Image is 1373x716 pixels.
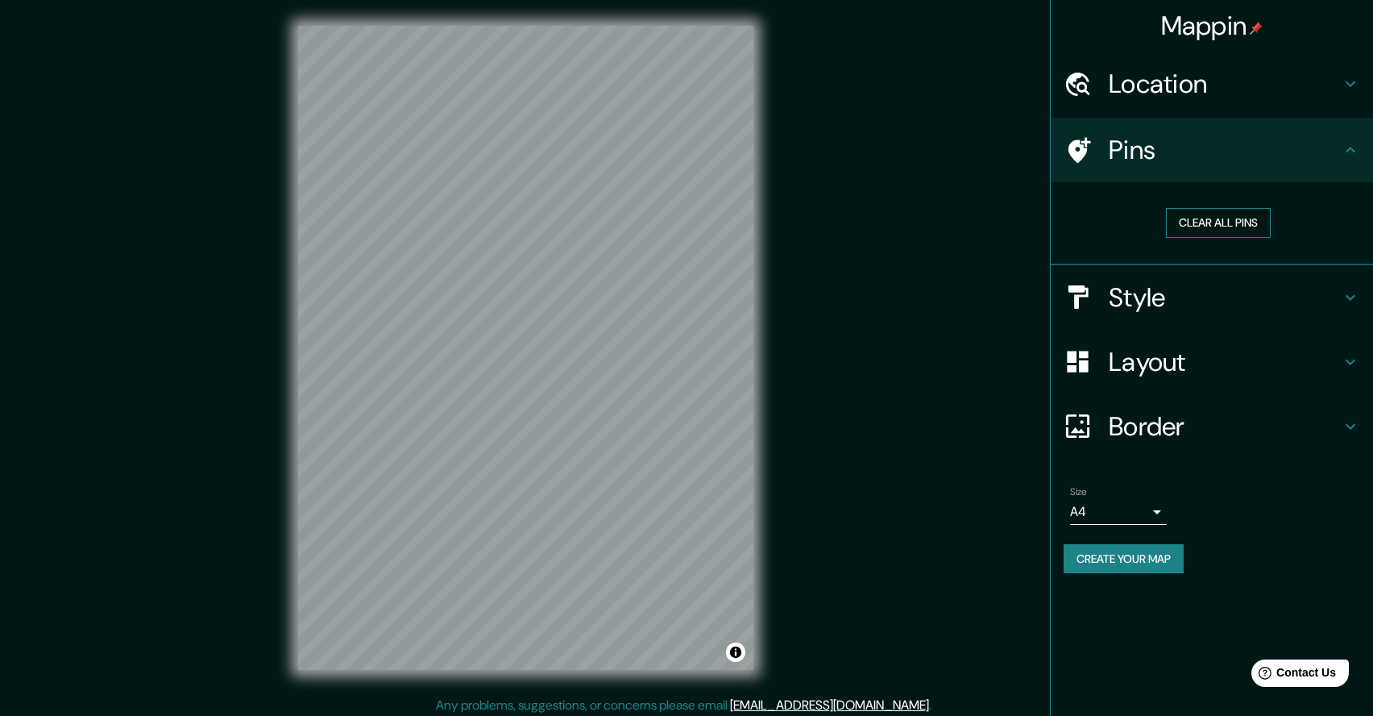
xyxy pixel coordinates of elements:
div: Layout [1051,330,1373,394]
div: Location [1051,52,1373,116]
a: [EMAIL_ADDRESS][DOMAIN_NAME] [730,697,929,714]
iframe: Help widget launcher [1230,653,1355,698]
button: Toggle attribution [726,643,745,662]
label: Size [1070,485,1087,498]
div: . [931,696,934,715]
button: Clear all pins [1166,208,1271,238]
p: Any problems, suggestions, or concerns please email . [436,696,931,715]
div: Style [1051,265,1373,330]
canvas: Map [298,26,753,670]
h4: Pins [1109,134,1341,166]
div: Pins [1051,118,1373,182]
button: Create your map [1064,544,1184,574]
h4: Border [1109,410,1341,443]
h4: Style [1109,281,1341,314]
h4: Mappin [1161,10,1263,42]
div: Border [1051,394,1373,459]
h4: Location [1109,68,1341,100]
div: . [934,696,937,715]
img: pin-icon.png [1250,22,1263,35]
div: A4 [1070,499,1167,525]
h4: Layout [1109,346,1341,378]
